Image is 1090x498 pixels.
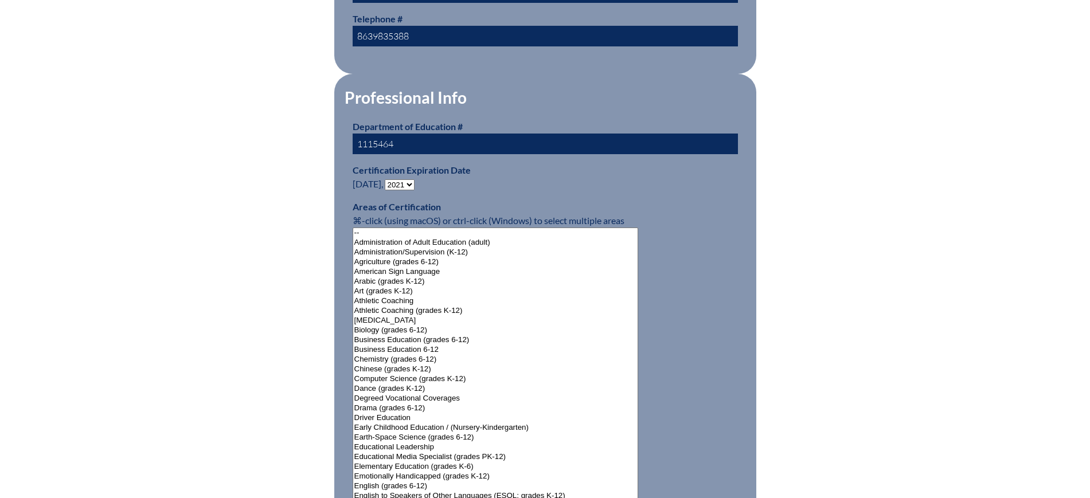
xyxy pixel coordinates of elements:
[353,413,638,423] option: Driver Education
[353,228,638,238] option: --
[353,423,638,433] option: Early Childhood Education / (Nursery-Kindergarten)
[353,433,638,442] option: Earth-Space Science (grades 6-12)
[343,88,468,107] legend: Professional Info
[353,277,638,287] option: Arabic (grades K-12)
[353,13,403,24] label: Telephone #
[353,374,638,384] option: Computer Science (grades K-12)
[353,355,638,364] option: Chemistry (grades 6-12)
[353,164,471,175] label: Certification Expiration Date
[353,287,638,296] option: Art (grades K-12)
[353,248,638,257] option: Administration/Supervision (K-12)
[353,267,638,277] option: American Sign Language
[353,472,638,481] option: Emotionally Handicapped (grades K-12)
[353,452,638,462] option: Educational Media Specialist (grades PK-12)
[353,121,463,132] label: Department of Education #
[353,316,638,326] option: [MEDICAL_DATA]
[353,335,638,345] option: Business Education (grades 6-12)
[353,257,638,267] option: Agriculture (grades 6-12)
[353,384,638,394] option: Dance (grades K-12)
[353,364,638,374] option: Chinese (grades K-12)
[353,462,638,472] option: Elementary Education (grades K-6)
[353,296,638,306] option: Athletic Coaching
[353,201,441,212] label: Areas of Certification
[353,403,638,413] option: Drama (grades 6-12)
[353,326,638,335] option: Biology (grades 6-12)
[353,178,383,189] span: [DATE],
[353,345,638,355] option: Business Education 6-12
[353,481,638,491] option: English (grades 6-12)
[353,442,638,452] option: Educational Leadership
[353,238,638,248] option: Administration of Adult Education (adult)
[353,394,638,403] option: Degreed Vocational Coverages
[353,306,638,316] option: Athletic Coaching (grades K-12)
